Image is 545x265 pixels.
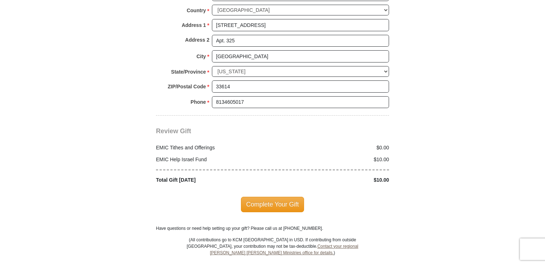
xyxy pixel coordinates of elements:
[182,20,206,30] strong: Address 1
[196,51,206,61] strong: City
[152,176,273,184] div: Total Gift [DATE]
[272,176,393,184] div: $10.00
[210,244,358,255] a: Contact your regional [PERSON_NAME] [PERSON_NAME] Ministries office for details.
[152,156,273,163] div: EMIC Help Israel Fund
[241,197,304,212] span: Complete Your Gift
[168,82,206,92] strong: ZIP/Postal Code
[187,5,206,15] strong: Country
[185,35,209,45] strong: Address 2
[156,127,191,135] span: Review Gift
[152,144,273,152] div: EMIC Tithes and Offerings
[171,67,206,77] strong: State/Province
[191,97,206,107] strong: Phone
[272,144,393,152] div: $0.00
[272,156,393,163] div: $10.00
[156,225,389,232] p: Have questions or need help setting up your gift? Please call us at [PHONE_NUMBER].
